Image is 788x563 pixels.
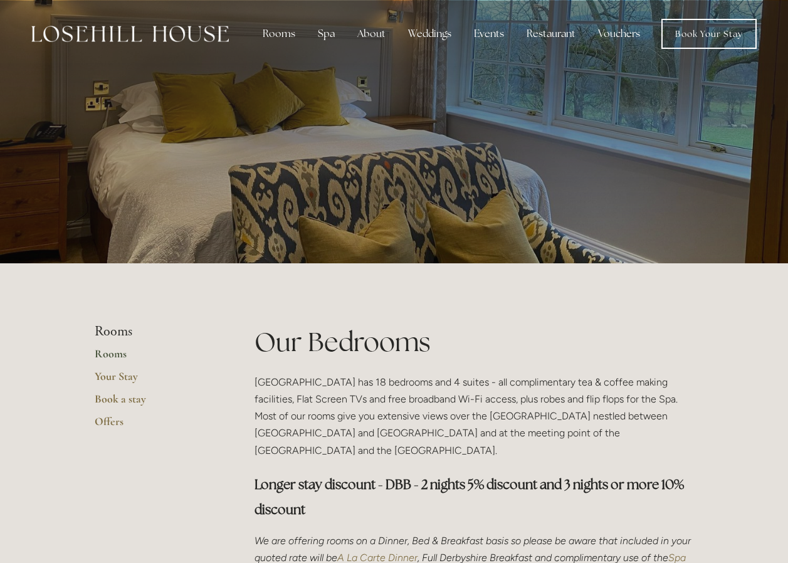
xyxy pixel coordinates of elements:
div: Restaurant [517,21,586,46]
div: About [347,21,396,46]
div: Rooms [253,21,305,46]
div: Weddings [398,21,461,46]
li: Rooms [95,324,214,340]
a: Book a stay [95,392,214,414]
a: Vouchers [588,21,650,46]
a: Book Your Stay [661,19,757,49]
p: [GEOGRAPHIC_DATA] has 18 bedrooms and 4 suites - all complimentary tea & coffee making facilities... [255,374,694,459]
a: Offers [95,414,214,437]
a: Your Stay [95,369,214,392]
h1: Our Bedrooms [255,324,694,360]
div: Events [464,21,514,46]
a: Rooms [95,347,214,369]
img: Losehill House [31,26,229,42]
div: Spa [308,21,345,46]
strong: Longer stay discount - DBB - 2 nights 5% discount and 3 nights or more 10% discount [255,476,686,518]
